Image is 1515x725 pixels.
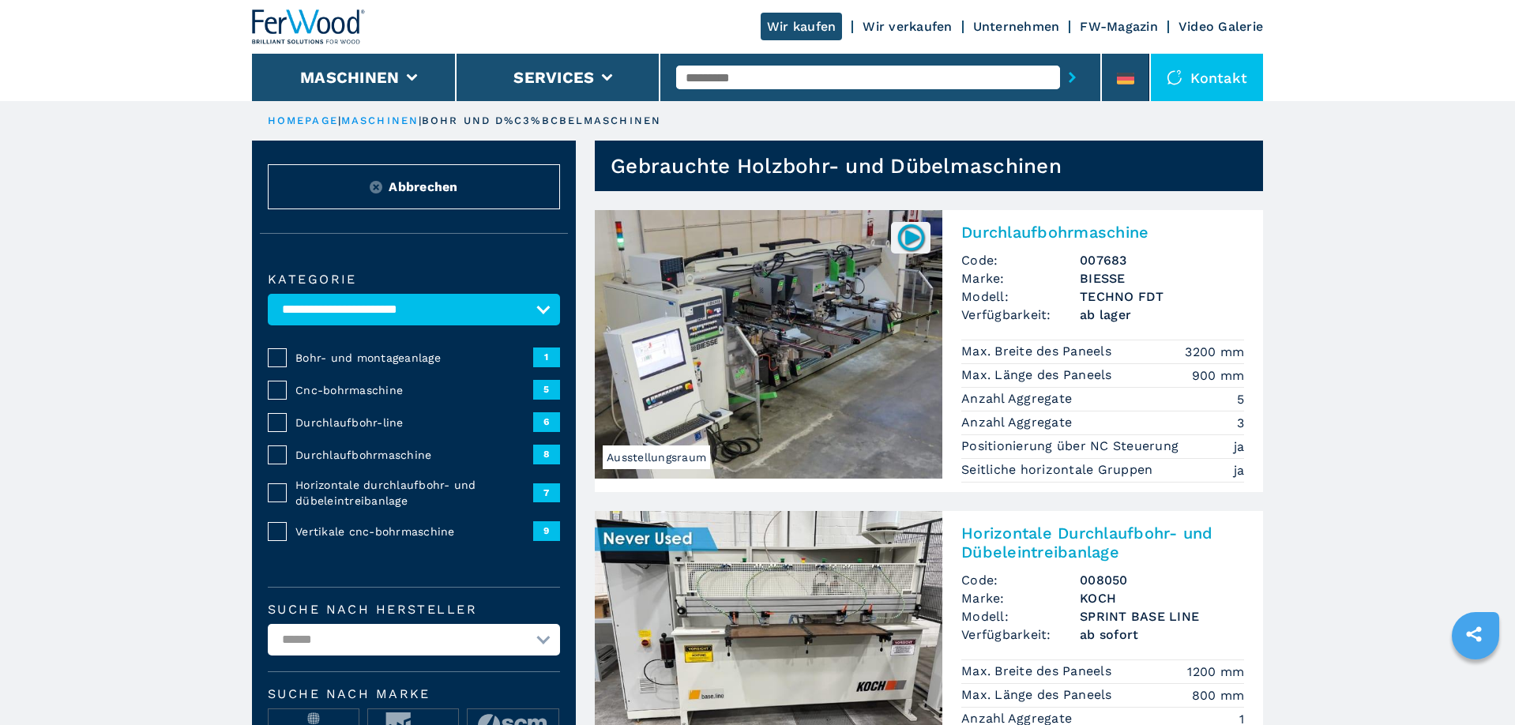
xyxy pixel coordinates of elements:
[533,347,560,366] span: 1
[338,115,341,126] span: |
[1167,69,1182,85] img: Kontakt
[603,445,710,469] span: Ausstellungsraum
[252,9,366,44] img: Ferwood
[961,287,1080,306] span: Modell:
[1080,306,1244,324] span: ab lager
[295,415,533,430] span: Durchlaufbohr-line
[961,686,1116,704] p: Max. Länge des Paneels
[1080,589,1244,607] h3: KOCH
[961,663,1115,680] p: Max. Breite des Paneels
[513,68,594,87] button: Services
[295,477,533,509] span: Horizontale durchlaufbohr- und dübeleintreibanlage
[1237,390,1244,408] em: 5
[1187,663,1244,681] em: 1200 mm
[961,461,1157,479] p: Seitliche horizontale Gruppen
[533,380,560,399] span: 5
[533,521,560,540] span: 9
[595,210,942,479] img: Durchlaufbohrmaschine BIESSE TECHNO FDT
[611,153,1062,178] h1: Gebrauchte Holzbohr- und Dübelmaschinen
[961,251,1080,269] span: Code:
[268,273,560,286] label: Kategorie
[961,524,1244,562] h2: Horizontale Durchlaufbohr- und Dübeleintreibanlage
[1448,654,1503,713] iframe: Chat
[961,414,1076,431] p: Anzahl Aggregate
[300,68,399,87] button: Maschinen
[973,19,1060,34] a: Unternehmen
[961,223,1244,242] h2: Durchlaufbohrmaschine
[419,115,422,126] span: |
[896,222,927,253] img: 007683
[295,524,533,539] span: Vertikale cnc-bohrmaschine
[961,607,1080,625] span: Modell:
[595,210,1263,492] a: Durchlaufbohrmaschine BIESSE TECHNO FDTAusstellungsraum007683DurchlaufbohrmaschineCode:007683Mark...
[1080,251,1244,269] h3: 007683
[961,269,1080,287] span: Marke:
[268,688,560,701] span: Suche nach Marke
[1080,19,1158,34] a: FW-Magazin
[961,343,1115,360] p: Max. Breite des Paneels
[961,366,1116,384] p: Max. Länge des Paneels
[533,445,560,464] span: 8
[268,603,560,616] label: Suche nach Hersteller
[1080,269,1244,287] h3: BIESSE
[961,589,1080,607] span: Marke:
[961,571,1080,589] span: Code:
[1234,461,1245,479] em: ja
[1237,414,1244,432] em: 3
[961,438,1182,455] p: Positionierung über NC Steuerung
[1454,614,1494,654] a: sharethis
[1080,287,1244,306] h3: TECHNO FDT
[1185,343,1244,361] em: 3200 mm
[1080,625,1244,644] span: ab sofort
[533,412,560,431] span: 6
[1060,59,1085,96] button: submit-button
[268,115,338,126] a: HOMEPAGE
[961,625,1080,644] span: Verfügbarkeit:
[1151,54,1263,101] div: Kontakt
[961,390,1076,408] p: Anzahl Aggregate
[1179,19,1263,34] a: Video Galerie
[370,181,382,193] img: Reset
[533,483,560,502] span: 7
[1192,686,1245,704] em: 800 mm
[863,19,952,34] a: Wir verkaufen
[1234,438,1245,456] em: ja
[295,350,533,366] span: Bohr- und montageanlage
[1192,366,1245,385] em: 900 mm
[295,447,533,463] span: Durchlaufbohrmaschine
[295,382,533,398] span: Cnc-bohrmaschine
[1080,571,1244,589] h3: 008050
[422,114,661,128] p: bohr und d%C3%BCbelmaschinen
[1080,607,1244,625] h3: SPRINT BASE LINE
[341,115,419,126] a: maschinen
[268,164,560,209] button: ResetAbbrechen
[761,13,843,40] a: Wir kaufen
[389,178,457,196] span: Abbrechen
[961,306,1080,324] span: Verfügbarkeit:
